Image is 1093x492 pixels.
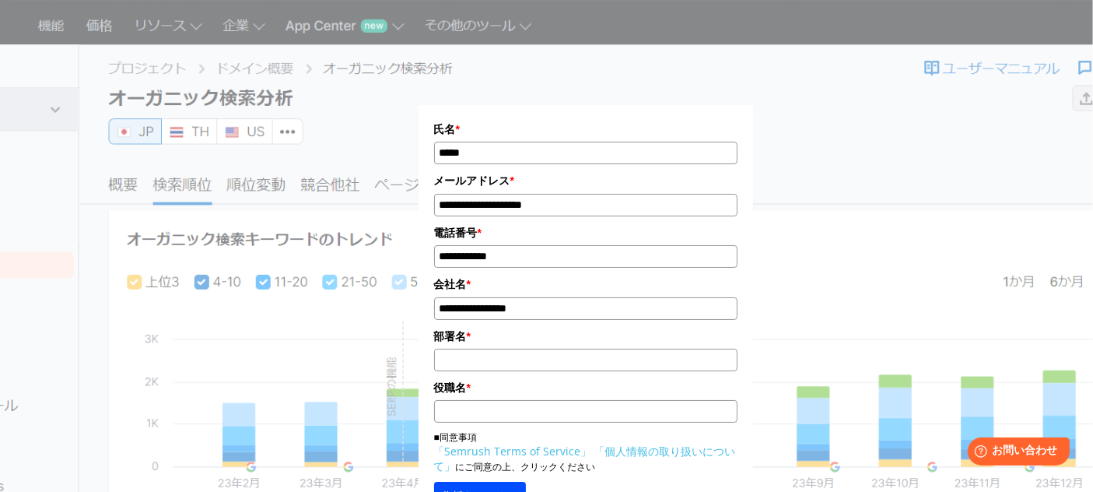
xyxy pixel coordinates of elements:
[434,121,737,138] label: 氏名
[434,224,737,241] label: 電話番号
[434,430,737,474] p: ■同意事項 にご同意の上、クリックください
[434,276,737,293] label: 会社名
[434,444,736,473] a: 「個人情報の取り扱いについて」
[955,431,1076,475] iframe: Help widget launcher
[434,444,592,459] a: 「Semrush Terms of Service」
[434,328,737,345] label: 部署名
[434,172,737,189] label: メールアドレス
[434,379,737,396] label: 役職名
